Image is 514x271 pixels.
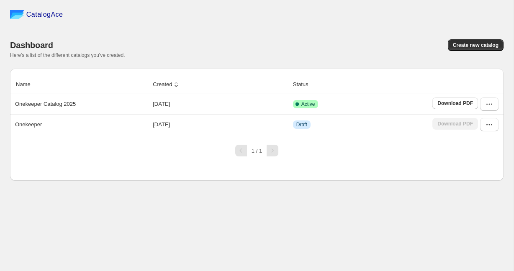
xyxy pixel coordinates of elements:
td: [DATE] [150,94,290,114]
span: Active [301,101,315,107]
td: [DATE] [150,114,290,135]
button: Status [292,77,318,92]
span: Download PDF [437,100,473,107]
button: Name [15,77,40,92]
span: 1 / 1 [252,148,262,154]
img: catalog ace [10,10,24,19]
button: Create new catalog [448,39,504,51]
span: Here's a list of the different catalogs you've created. [10,52,125,58]
p: Onekeeper [15,120,42,129]
button: Created [152,77,182,92]
span: CatalogAce [26,10,63,19]
span: Draft [296,121,307,128]
p: Onekeeper Catalog 2025 [15,100,76,108]
span: Dashboard [10,41,53,50]
a: Download PDF [432,97,478,109]
span: Create new catalog [453,42,499,49]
